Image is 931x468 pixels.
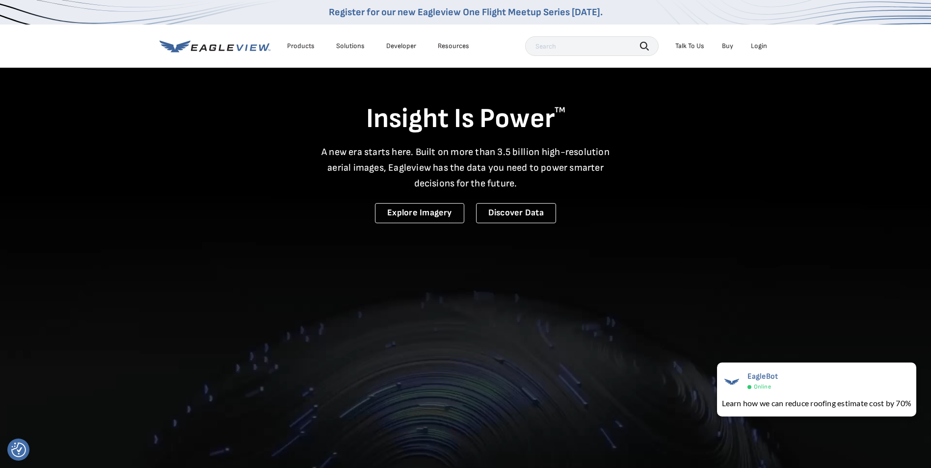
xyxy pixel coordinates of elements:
[747,372,778,381] span: EagleBot
[754,383,771,390] span: Online
[722,42,733,51] a: Buy
[722,372,742,391] img: EagleBot
[722,397,911,409] div: Learn how we can reduce roofing estimate cost by 70%
[751,42,767,51] div: Login
[375,203,464,223] a: Explore Imagery
[287,42,315,51] div: Products
[11,442,26,457] button: Consent Preferences
[438,42,469,51] div: Resources
[316,144,616,191] p: A new era starts here. Built on more than 3.5 billion high-resolution aerial images, Eagleview ha...
[160,102,772,136] h1: Insight Is Power
[555,105,565,115] sup: TM
[336,42,365,51] div: Solutions
[525,36,659,56] input: Search
[329,6,603,18] a: Register for our new Eagleview One Flight Meetup Series [DATE].
[476,203,556,223] a: Discover Data
[675,42,704,51] div: Talk To Us
[386,42,416,51] a: Developer
[11,442,26,457] img: Revisit consent button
